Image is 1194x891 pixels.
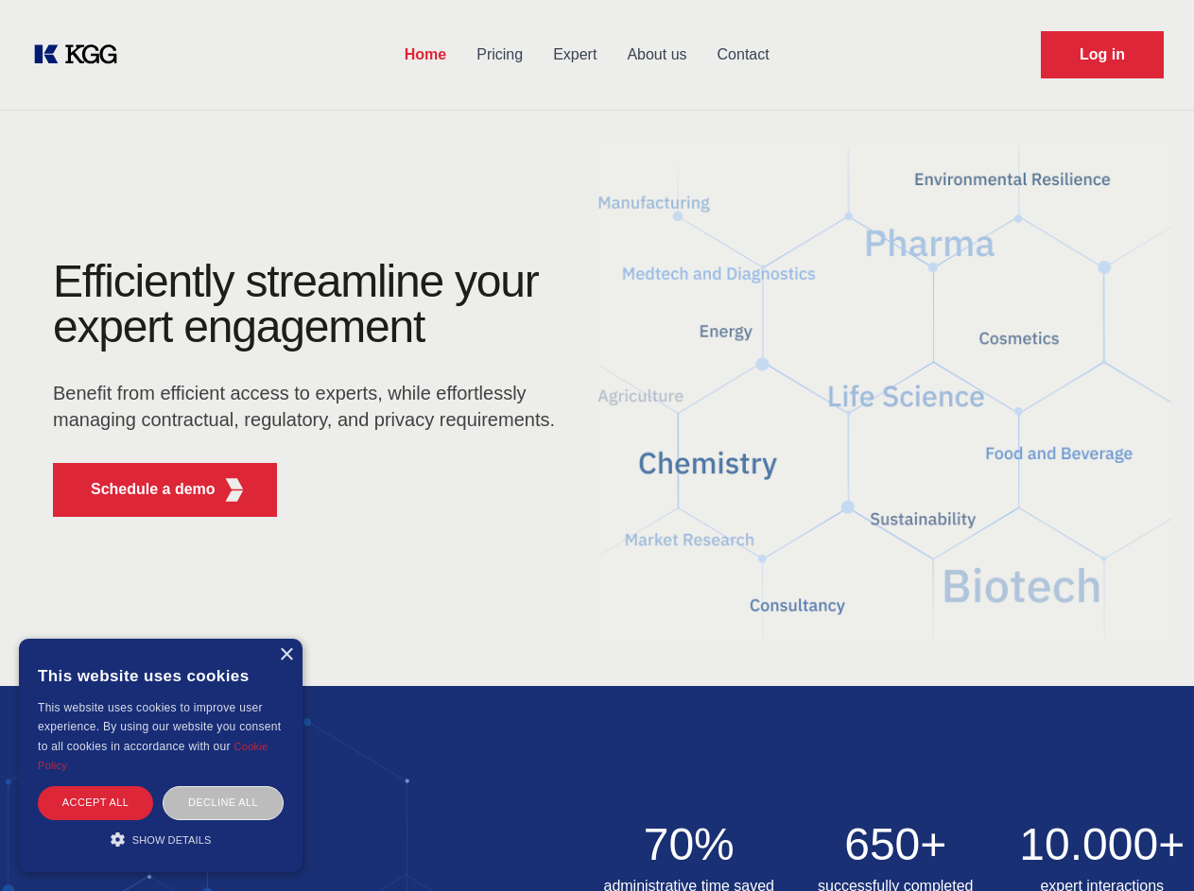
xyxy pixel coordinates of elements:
button: Schedule a demoKGG Fifth Element RED [53,463,277,517]
p: Benefit from efficient access to experts, while effortlessly managing contractual, regulatory, an... [53,380,567,433]
img: KGG Fifth Element RED [222,478,246,502]
a: Cookie Policy [38,741,268,771]
p: Schedule a demo [91,478,216,501]
a: Expert [538,30,612,79]
h2: 70% [597,822,782,867]
img: KGG Fifth Element RED [597,123,1172,667]
a: About us [612,30,701,79]
a: KOL Knowledge Platform: Talk to Key External Experts (KEE) [30,40,132,70]
a: Request Demo [1041,31,1164,78]
div: This website uses cookies [38,653,284,698]
span: This website uses cookies to improve user experience. By using our website you consent to all coo... [38,701,281,753]
a: Contact [702,30,785,79]
div: Decline all [163,786,284,819]
a: Pricing [461,30,538,79]
a: Home [389,30,461,79]
span: Show details [132,834,212,846]
div: Accept all [38,786,153,819]
div: Show details [38,830,284,848]
h2: 650+ [804,822,988,867]
div: Close [279,648,293,662]
h1: Efficiently streamline your expert engagement [53,259,567,350]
